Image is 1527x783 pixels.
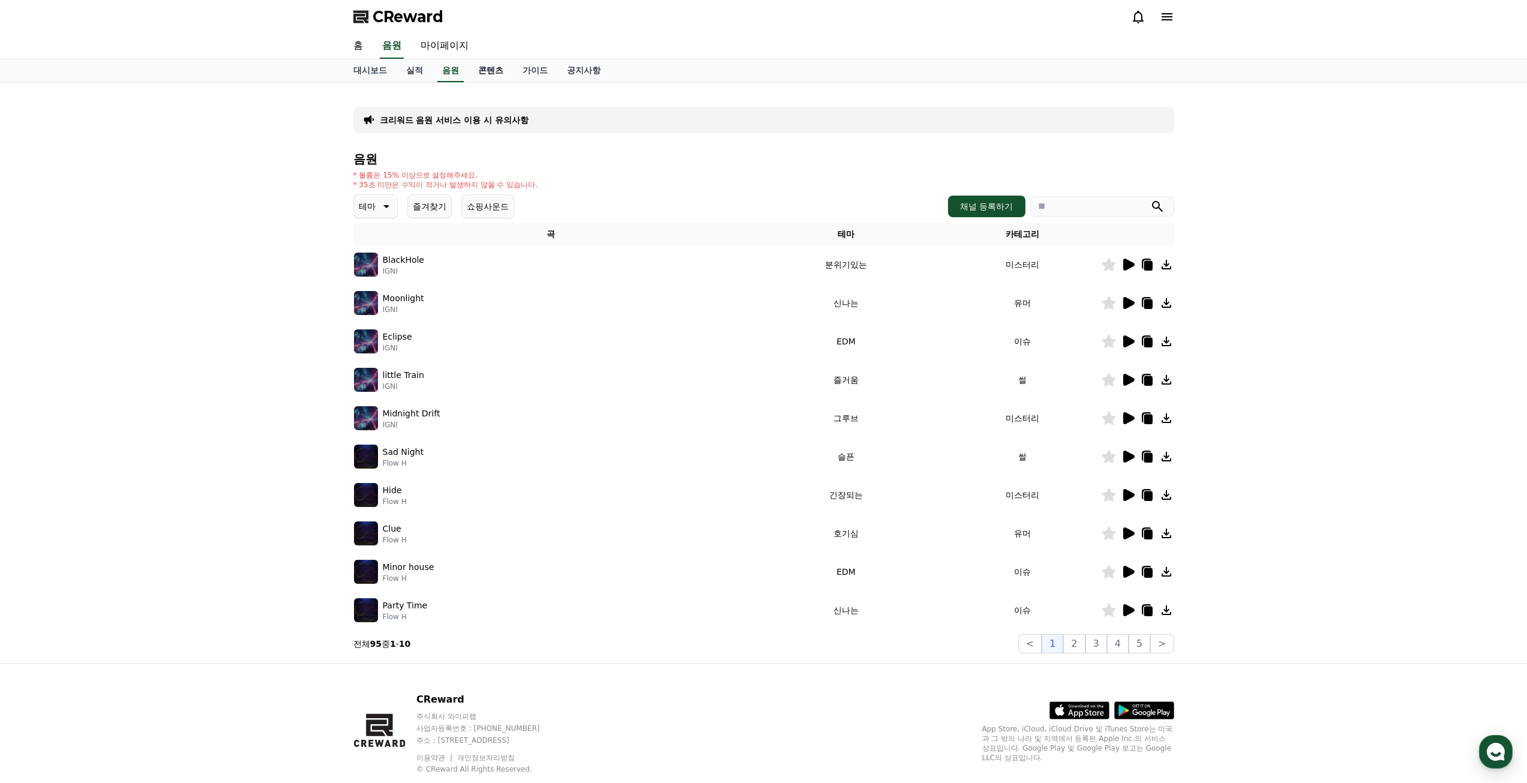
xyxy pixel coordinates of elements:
[4,380,79,410] a: 홈
[380,34,404,59] a: 음원
[748,437,943,476] td: 슬픈
[373,7,443,26] span: CReward
[383,254,424,266] p: BlackHole
[353,223,749,245] th: 곡
[354,253,378,277] img: music
[354,598,378,622] img: music
[383,446,424,458] p: Sad Night
[944,514,1101,553] td: 유머
[748,514,943,553] td: 호기심
[1063,634,1085,653] button: 2
[457,754,515,762] a: 개인정보처리방침
[748,399,943,437] td: 그루브
[944,284,1101,322] td: 유머
[155,380,230,410] a: 설정
[383,343,412,353] p: IGNI
[353,152,1174,166] h4: 음원
[944,245,1101,284] td: 미스터리
[383,369,424,382] p: little Train
[748,476,943,514] td: 긴장되는
[354,329,378,353] img: music
[416,692,563,707] p: CReward
[79,380,155,410] a: 대화
[344,59,397,82] a: 대시보드
[944,399,1101,437] td: 미스터리
[748,245,943,284] td: 분위기있는
[354,483,378,507] img: music
[748,284,943,322] td: 신나는
[469,59,513,82] a: 콘텐츠
[1042,634,1063,653] button: 1
[383,420,440,430] p: IGNI
[1107,634,1129,653] button: 4
[383,458,424,468] p: Flow H
[407,194,452,218] button: 즐겨찾기
[948,196,1025,217] button: 채널 등록하기
[354,560,378,584] img: music
[383,331,412,343] p: Eclipse
[383,382,424,391] p: IGNI
[383,599,428,612] p: Party Time
[461,194,514,218] button: 쇼핑사운드
[354,406,378,430] img: music
[437,59,464,82] a: 음원
[399,639,410,649] strong: 10
[185,398,200,408] span: 설정
[383,535,407,545] p: Flow H
[353,180,538,190] p: * 35초 미만은 수익이 적거나 발생하지 않을 수 있습니다.
[416,724,563,733] p: 사업자등록번호 : [PHONE_NUMBER]
[383,612,428,622] p: Flow H
[353,7,443,26] a: CReward
[354,291,378,315] img: music
[982,724,1174,763] p: App Store, iCloud, iCloud Drive 및 iTunes Store는 미국과 그 밖의 나라 및 지역에서 등록된 Apple Inc.의 서비스 상표입니다. Goo...
[383,305,424,314] p: IGNI
[748,591,943,629] td: 신나는
[38,398,45,408] span: 홈
[748,322,943,361] td: EDM
[1085,634,1107,653] button: 3
[748,361,943,399] td: 즐거움
[397,59,433,82] a: 실적
[1150,634,1174,653] button: >
[944,591,1101,629] td: 이슈
[353,170,538,180] p: * 볼륨은 15% 이상으로 설정해주세요.
[359,198,376,215] p: 테마
[944,322,1101,361] td: 이슈
[513,59,557,82] a: 가이드
[416,712,563,721] p: 주식회사 와이피랩
[944,553,1101,591] td: 이슈
[344,34,373,59] a: 홈
[110,399,124,409] span: 대화
[383,561,434,574] p: Minor house
[353,194,398,218] button: 테마
[354,521,378,545] img: music
[944,437,1101,476] td: 썰
[353,638,411,650] p: 전체 중 -
[1018,634,1042,653] button: <
[557,59,610,82] a: 공지사항
[383,484,402,497] p: Hide
[354,368,378,392] img: music
[411,34,478,59] a: 마이페이지
[416,754,454,762] a: 이용약관
[354,445,378,469] img: music
[748,223,943,245] th: 테마
[383,523,401,535] p: Clue
[370,639,382,649] strong: 95
[383,292,424,305] p: Moonlight
[944,361,1101,399] td: 썰
[1129,634,1150,653] button: 5
[944,476,1101,514] td: 미스터리
[383,266,424,276] p: IGNI
[944,223,1101,245] th: 카테고리
[416,736,563,745] p: 주소 : [STREET_ADDRESS]
[416,764,563,774] p: © CReward All Rights Reserved.
[380,114,529,126] a: 크리워드 음원 서비스 이용 시 유의사항
[390,639,396,649] strong: 1
[748,553,943,591] td: EDM
[383,574,434,583] p: Flow H
[383,407,440,420] p: Midnight Drift
[383,497,407,506] p: Flow H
